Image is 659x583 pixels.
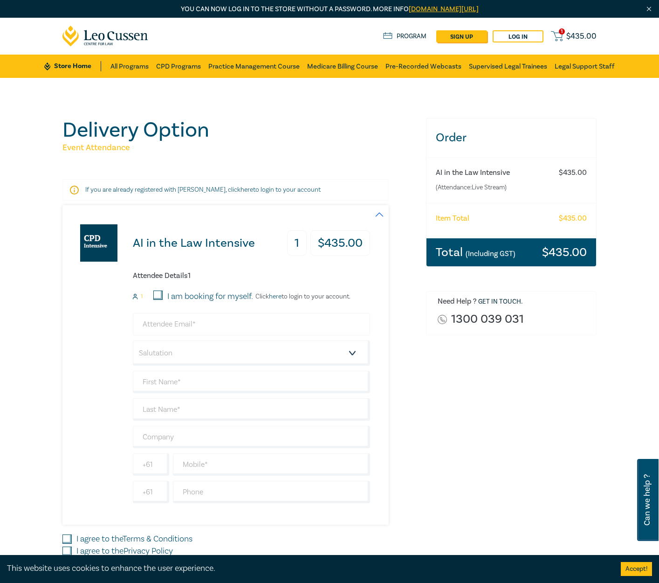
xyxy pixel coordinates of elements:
[643,465,652,535] span: Can we help ?
[542,246,587,258] h3: $ 435.00
[85,185,366,194] p: If you are already registered with [PERSON_NAME], click to login to your account
[208,55,300,78] a: Practice Management Course
[7,562,607,575] div: This website uses cookies to enhance the user experience.
[76,545,173,557] label: I agree to the
[559,168,587,177] h6: $ 435.00
[645,5,653,13] img: Close
[62,118,415,142] h1: Delivery Option
[133,453,169,476] input: +61
[621,562,652,576] button: Accept cookies
[438,297,589,306] h6: Need Help ? .
[559,28,565,35] span: 1
[253,293,350,300] p: Click to login to your account.
[44,61,101,71] a: Store Home
[436,30,487,42] a: sign up
[493,30,543,42] a: Log in
[123,534,192,544] a: Terms & Conditions
[287,230,307,256] h3: 1
[478,298,521,306] a: Get in touch
[173,481,370,503] input: Phone
[133,271,370,280] h6: Attendee Details 1
[436,168,549,177] h6: AI in the Law Intensive
[436,214,469,223] h6: Item Total
[409,5,479,14] a: [DOMAIN_NAME][URL]
[469,55,547,78] a: Supervised Legal Trainees
[451,313,524,326] a: 1300 039 031
[133,481,169,503] input: +61
[269,292,281,301] a: here
[173,453,370,476] input: Mobile*
[133,426,370,448] input: Company
[466,249,515,258] small: (Including GST)
[76,533,192,545] label: I agree to the
[566,31,597,42] span: $ 435.00
[133,398,370,421] input: Last Name*
[436,183,549,192] small: (Attendance: Live Stream )
[62,142,415,153] h5: Event Attendance
[559,214,587,223] h6: $ 435.00
[124,546,173,556] a: Privacy Policy
[555,55,615,78] a: Legal Support Staff
[133,371,370,393] input: First Name*
[383,31,426,42] a: Program
[62,4,597,14] p: You can now log in to the store without a password. More info
[141,293,143,300] small: 1
[156,55,201,78] a: CPD Programs
[110,55,149,78] a: All Programs
[426,118,596,157] h3: Order
[240,186,253,194] a: here
[385,55,461,78] a: Pre-Recorded Webcasts
[133,237,255,250] h3: AI in the Law Intensive
[436,246,515,258] h3: Total
[310,230,370,256] h3: $ 435.00
[133,313,370,335] input: Attendee Email*
[307,55,378,78] a: Medicare Billing Course
[167,291,253,303] label: I am booking for myself.
[80,224,117,262] img: AI in the Law Intensive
